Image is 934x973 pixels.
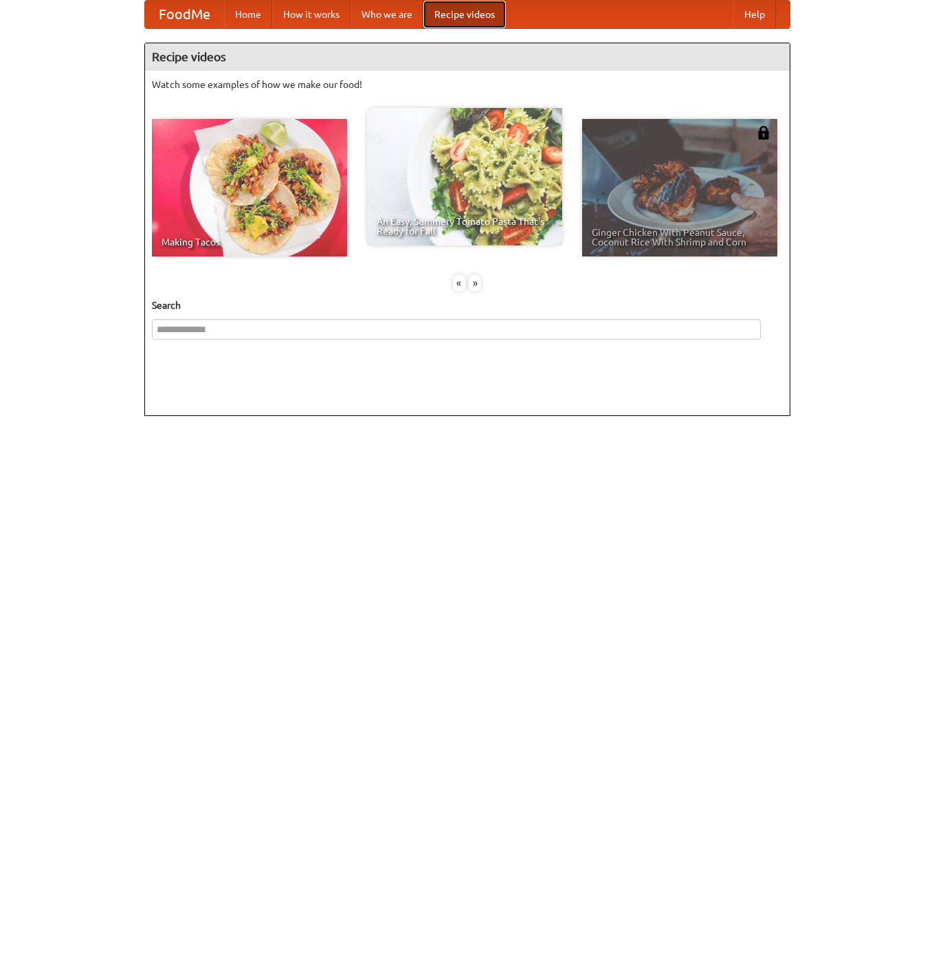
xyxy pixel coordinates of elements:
span: Making Tacos [162,237,337,247]
div: « [453,274,465,292]
a: Making Tacos [152,119,347,256]
a: Home [224,1,272,28]
a: An Easy, Summery Tomato Pasta That's Ready for Fall [367,108,562,245]
a: FoodMe [145,1,224,28]
span: An Easy, Summery Tomato Pasta That's Ready for Fall [377,217,553,236]
h4: Recipe videos [145,43,790,71]
p: Watch some examples of how we make our food! [152,78,783,91]
img: 483408.png [757,126,770,140]
a: Recipe videos [423,1,506,28]
a: Who we are [351,1,423,28]
h5: Search [152,298,783,312]
div: » [469,274,481,292]
a: How it works [272,1,351,28]
a: Help [733,1,776,28]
